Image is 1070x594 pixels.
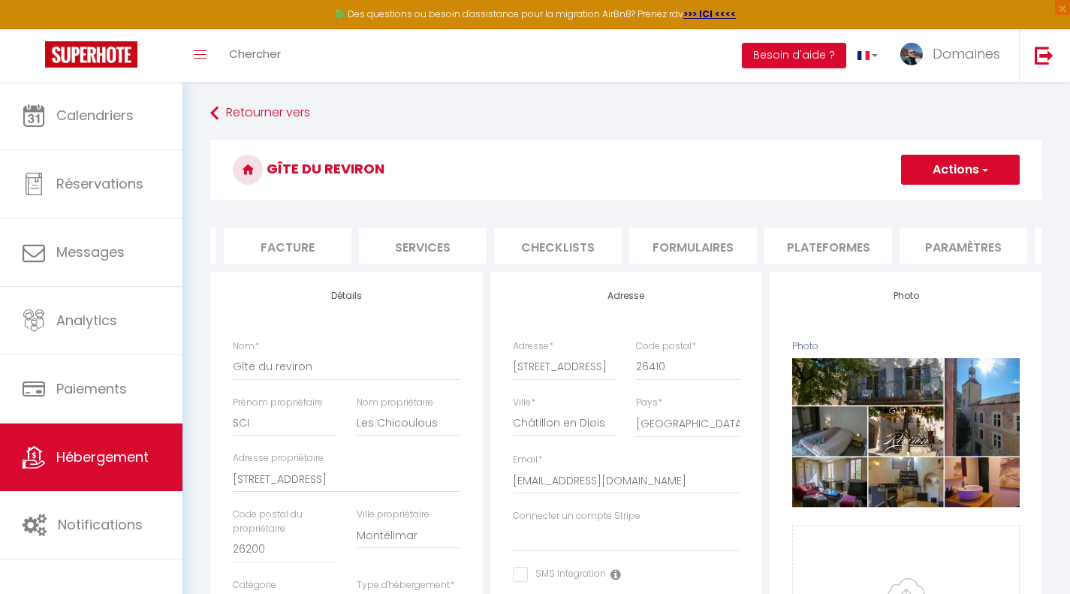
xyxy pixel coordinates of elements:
label: Ville propriétaire [357,508,430,522]
label: Type d'hébergement [357,578,454,592]
label: Prénom propriétaire [233,396,323,410]
h3: Gîte du reviron [210,140,1042,200]
span: Chercher [229,46,281,62]
a: Retourner vers [210,100,1042,127]
span: Hébergement [56,448,149,466]
label: Pays [636,396,662,410]
label: Ville [513,396,535,410]
li: Paramètres [900,228,1027,264]
li: Services [359,228,487,264]
label: Photo [792,339,818,354]
label: Adresse [513,339,553,354]
label: Email [513,453,542,467]
span: Messages [56,243,125,261]
span: Analytics [56,311,117,330]
img: Super Booking [45,41,137,68]
li: Plateformes [764,228,892,264]
img: logout [1035,46,1053,65]
span: Domaines [933,44,1000,63]
button: Besoin d'aide ? [742,43,846,68]
label: Nom propriétaire [357,396,433,410]
li: Facture [224,228,351,264]
h4: Détails [233,291,460,301]
label: Connecter un compte Stripe [513,509,640,523]
img: ... [900,43,923,65]
span: Paiements [56,379,127,398]
h4: Photo [792,291,1020,301]
span: Notifications [58,515,143,534]
li: Formulaires [629,228,757,264]
label: Adresse propriétaire [233,451,324,466]
span: Calendriers [56,106,134,125]
a: Chercher [218,29,292,82]
h4: Adresse [513,291,740,301]
span: Réservations [56,174,143,193]
label: Code postal du propriétaire [233,508,336,536]
label: Nom [233,339,259,354]
button: Actions [901,155,1020,185]
a: ... Domaines [889,29,1019,82]
label: Code postal [636,339,696,354]
a: >>> ICI <<<< [683,8,736,20]
li: Checklists [494,228,622,264]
